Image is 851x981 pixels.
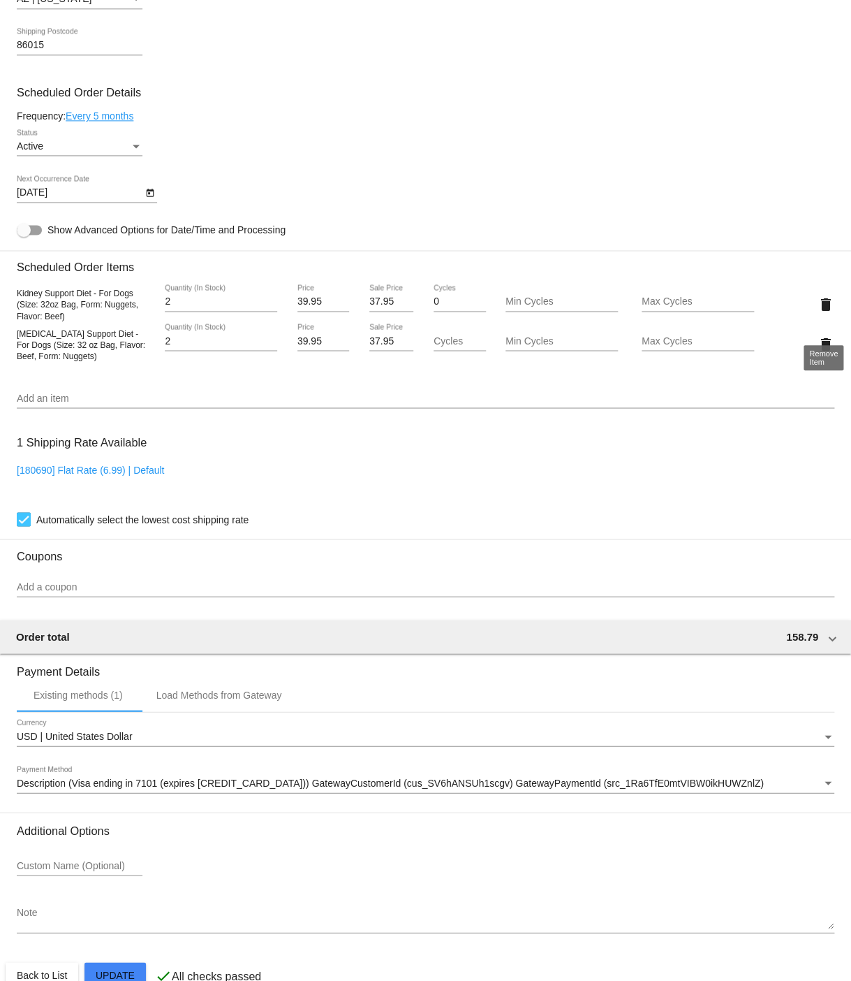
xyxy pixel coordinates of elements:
[642,296,754,307] input: Max Cycles
[17,778,834,789] mat-select: Payment Method
[17,777,764,788] span: Description (Visa ending in 7101 (expires [CREDIT_CARD_DATA])) GatewayCustomerId (cus_SV6hANSUh1s...
[17,860,142,871] input: Custom Name (Optional)
[786,630,818,642] span: 158.79
[142,184,157,199] button: Open calendar
[17,140,43,152] span: Active
[297,335,350,347] input: Price
[17,581,834,593] input: Add a coupon
[17,539,834,562] h3: Coupons
[817,296,834,313] mat-icon: delete
[165,335,277,347] input: Quantity (In Stock)
[17,250,834,274] h3: Scheduled Order Items
[47,223,286,237] span: Show Advanced Options for Date/Time and Processing
[156,689,282,700] div: Load Methods from Gateway
[17,328,145,361] span: [MEDICAL_DATA] Support Diet - For Dogs (Size: 32 oz Bag, Flavor: Beef, Form: Nuggets)
[16,630,70,642] span: Order total
[505,335,618,347] input: Min Cycles
[369,335,413,347] input: Sale Price
[434,335,486,347] input: Cycles
[817,335,834,352] mat-icon: delete
[17,824,834,837] h3: Additional Options
[369,296,413,307] input: Sale Price
[36,511,249,528] span: Automatically select the lowest cost shipping rate
[17,464,164,475] a: [180690] Flat Rate (6.99) | Default
[17,141,142,152] mat-select: Status
[17,654,834,678] h3: Payment Details
[96,969,135,980] span: Update
[17,110,834,122] div: Frequency:
[17,730,132,741] span: USD | United States Dollar
[165,296,277,307] input: Quantity (In Stock)
[66,110,133,122] a: Every 5 months
[297,296,350,307] input: Price
[642,335,754,347] input: Max Cycles
[17,427,147,457] h3: 1 Shipping Rate Available
[17,393,834,404] input: Add an item
[34,689,123,700] div: Existing methods (1)
[434,296,486,307] input: Cycles
[17,289,138,321] span: Kidney Support Diet - For Dogs (Size: 32oz Bag, Form: Nuggets, Flavor: Beef)
[17,40,142,51] input: Shipping Postcode
[505,296,618,307] input: Min Cycles
[17,969,67,980] span: Back to List
[17,86,834,99] h3: Scheduled Order Details
[17,731,834,742] mat-select: Currency
[17,187,142,198] input: Next Occurrence Date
